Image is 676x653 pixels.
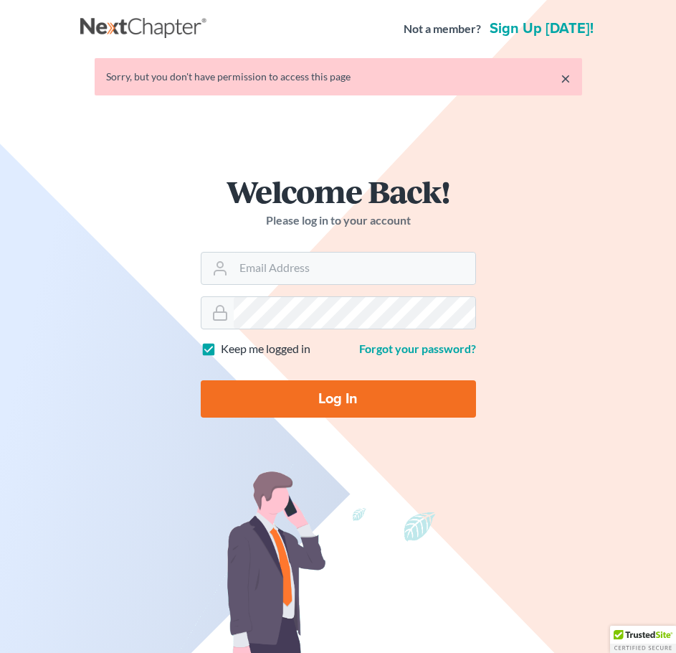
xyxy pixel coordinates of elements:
[201,212,476,229] p: Please log in to your account
[359,342,476,355] a: Forgot your password?
[561,70,571,87] a: ×
[201,176,476,207] h1: Welcome Back!
[201,380,476,418] input: Log In
[106,70,571,84] div: Sorry, but you don't have permission to access this page
[487,22,596,36] a: Sign up [DATE]!
[221,341,310,357] label: Keep me logged in
[610,626,676,653] div: TrustedSite Certified
[404,21,481,37] strong: Not a member?
[234,253,475,284] input: Email Address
